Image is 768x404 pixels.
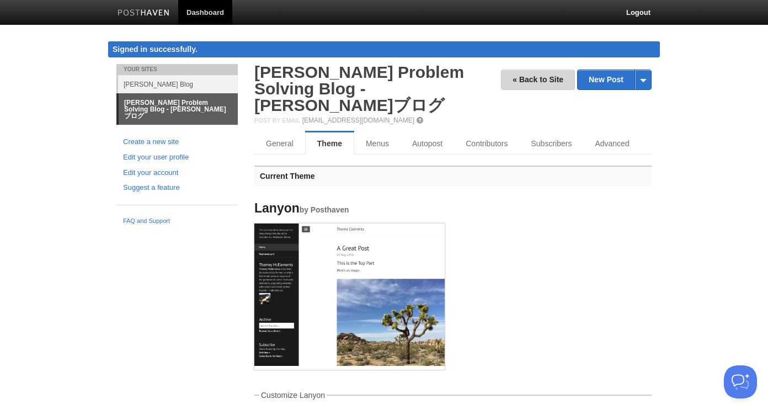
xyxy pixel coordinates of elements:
[254,166,652,186] h3: Current Theme
[118,9,170,18] img: Posthaven-bar
[401,132,454,155] a: Autopost
[119,94,238,125] a: [PERSON_NAME] Problem Solving Blog - [PERSON_NAME]ブログ
[254,63,464,114] a: [PERSON_NAME] Problem Solving Blog - [PERSON_NAME]ブログ
[259,391,327,399] legend: Customize Lanyon
[578,70,651,89] a: New Post
[123,136,231,148] a: Create a new site
[501,70,575,90] a: « Back to Site
[118,75,238,93] a: [PERSON_NAME] Blog
[454,132,519,155] a: Contributors
[108,41,660,57] div: Signed in successfully.
[254,117,300,124] span: Post by Email
[123,216,231,226] a: FAQ and Support
[254,201,445,215] h4: Lanyon
[302,116,414,124] a: [EMAIL_ADDRESS][DOMAIN_NAME]
[254,224,445,366] img: Screenshot
[305,132,354,155] a: Theme
[254,132,305,155] a: General
[724,365,757,398] iframe: Help Scout Beacon - Open
[300,206,349,214] small: by Posthaven
[354,132,401,155] a: Menus
[116,64,238,75] li: Your Sites
[520,132,584,155] a: Subscribers
[583,132,641,155] a: Advanced
[123,182,231,194] a: Suggest a feature
[123,167,231,179] a: Edit your account
[123,152,231,163] a: Edit your user profile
